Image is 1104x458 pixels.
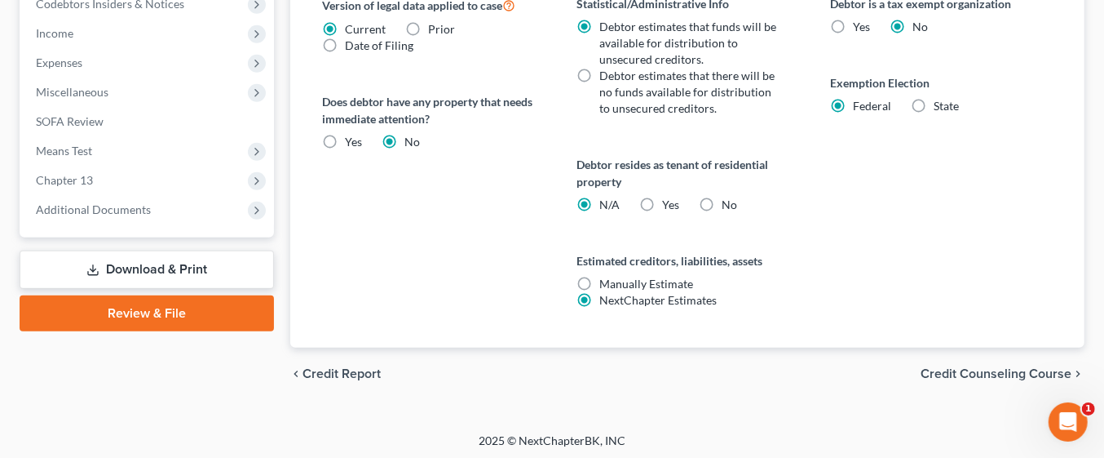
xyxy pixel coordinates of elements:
span: No [722,198,737,211]
span: No [912,20,928,33]
span: NextChapter Estimates [599,293,717,307]
span: State [934,99,959,113]
label: Does debtor have any property that needs immediate attention? [323,93,544,127]
span: Expenses [36,56,82,69]
span: Yes [346,135,363,149]
span: Debtor estimates that funds will be available for distribution to unsecured creditors. [599,20,776,66]
a: SOFA Review [23,107,274,136]
label: Debtor resides as tenant of residential property [576,156,797,190]
label: Estimated creditors, liabilities, assets [576,252,797,269]
span: Debtor estimates that there will be no funds available for distribution to unsecured creditors. [599,69,775,115]
span: N/A [599,198,620,211]
span: Yes [662,198,679,211]
span: Chapter 13 [36,173,93,187]
button: chevron_left Credit Report [290,367,382,380]
a: Review & File [20,296,274,331]
iframe: Intercom live chat [1049,402,1088,442]
span: Credit Counseling Course [921,367,1071,380]
i: chevron_right [1071,367,1084,380]
span: Additional Documents [36,202,151,216]
a: Download & Print [20,251,274,289]
i: chevron_left [290,367,303,380]
span: Current [346,22,386,36]
span: Credit Report [303,367,382,380]
span: Prior [429,22,456,36]
span: SOFA Review [36,114,104,128]
button: Credit Counseling Course chevron_right [921,367,1084,380]
span: Means Test [36,144,92,158]
span: Income [36,26,73,40]
span: Federal [853,99,891,113]
span: 1 [1082,402,1095,416]
span: Date of Filing [346,38,414,52]
span: Manually Estimate [599,277,693,291]
span: No [405,135,421,149]
span: Yes [853,20,870,33]
label: Exemption Election [830,74,1051,91]
span: Miscellaneous [36,85,108,99]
